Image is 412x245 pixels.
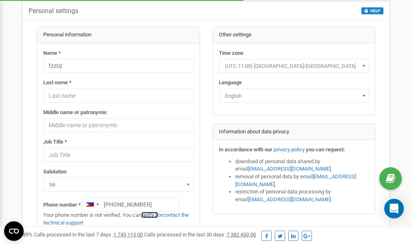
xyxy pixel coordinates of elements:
[274,146,305,153] a: privacy policy
[213,27,375,43] div: Other settings
[141,212,158,218] a: verify it
[43,79,71,87] label: Last name *
[82,198,179,211] input: +1-800-555-55-55
[46,179,191,191] span: Mr.
[219,59,369,73] span: (UTC-11:00) Pacific/Midway
[219,146,272,153] strong: In accordance with our
[43,89,194,103] input: Last name
[82,198,101,211] div: Telephone country code
[29,7,78,15] h5: Personal settings
[144,232,256,238] span: Calls processed in the last 30 days :
[43,109,107,117] label: Middle name or patronymic
[43,178,194,191] span: Mr.
[37,27,200,43] div: Personal information
[306,146,345,153] strong: you can request:
[43,118,194,132] input: Middle name or patronymic
[384,199,404,218] div: Open Intercom Messenger
[248,166,331,172] a: [EMAIL_ADDRESS][DOMAIN_NAME]
[43,212,189,226] a: contact the technical support
[235,188,369,203] li: restriction of personal data processing by email .
[219,49,243,57] label: Time zone
[43,59,194,73] input: Name
[43,148,194,162] input: Job Title
[222,61,366,72] span: (UTC-11:00) Pacific/Midway
[114,232,143,238] u: 1 745 115,00
[227,232,256,238] u: 7 382 453,00
[43,138,67,146] label: Job Title *
[219,89,369,103] span: English
[4,221,24,241] button: Open CMP widget
[43,168,67,176] label: Salutation
[34,232,143,238] span: Calls processed in the last 7 days :
[222,90,366,102] span: English
[235,173,369,188] li: removal of personal data by email ,
[43,49,61,57] label: Name *
[235,158,369,173] li: download of personal data shared by email ,
[361,7,383,14] button: HELP
[248,196,331,202] a: [EMAIL_ADDRESS][DOMAIN_NAME]
[43,201,81,209] label: Phone number *
[219,79,242,87] label: Language
[213,124,375,140] div: Information about data privacy
[43,211,194,227] p: Your phone number is not verified. You can or
[235,173,356,187] a: [EMAIL_ADDRESS][DOMAIN_NAME]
